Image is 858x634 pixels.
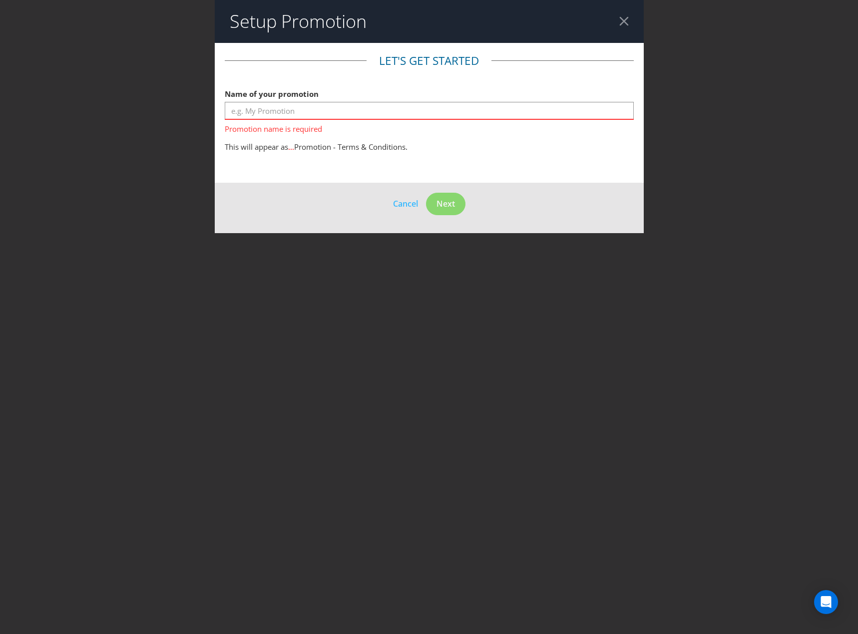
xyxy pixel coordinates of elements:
[393,197,419,210] button: Cancel
[225,102,634,119] input: e.g. My Promotion
[393,198,418,209] span: Cancel
[367,53,491,69] legend: Let's get started
[436,198,455,209] span: Next
[225,89,319,99] span: Name of your promotion
[426,193,465,215] button: Next
[225,142,288,152] span: This will appear as
[230,11,367,31] h2: Setup Promotion
[294,142,408,152] span: Promotion - Terms & Conditions.
[225,120,634,134] span: Promotion name is required
[814,590,838,614] div: Open Intercom Messenger
[288,142,294,152] span: ...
